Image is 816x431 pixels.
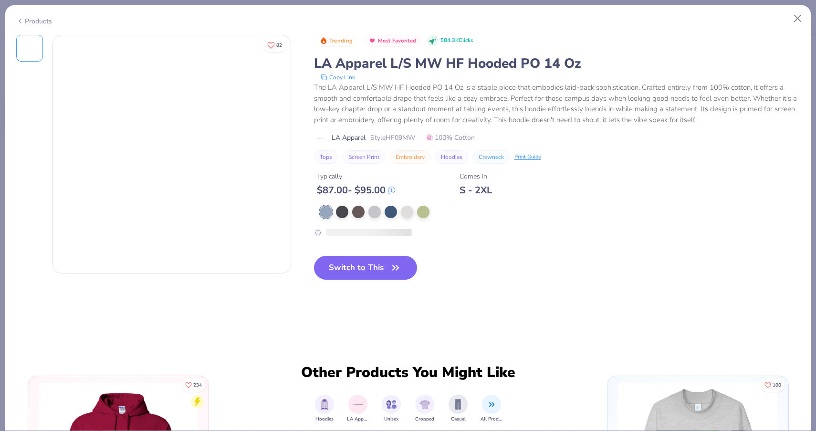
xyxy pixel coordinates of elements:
[473,150,510,164] button: Crewneck
[440,37,473,45] span: 584.3K Clicks
[789,10,807,28] button: Close
[481,416,502,423] span: All Products
[384,416,398,423] span: Unisex
[382,395,401,423] div: filter for Unisex
[332,133,366,143] span: LA Apparel
[386,399,397,410] img: Unisex Image
[318,73,358,82] button: copy to clipboard
[368,37,376,44] img: Most Favorited sort
[319,399,330,410] img: Hoodies Image
[276,43,282,48] span: 82
[390,150,430,164] button: Embroidery
[347,395,369,423] div: filter for LA Apparel
[295,364,521,381] div: Other Products You Might Like
[343,150,385,164] button: Screen Print
[449,395,468,423] button: filter button
[16,16,52,26] div: Products
[314,135,327,142] img: brand logo
[415,416,434,423] span: Cropped
[314,256,418,280] button: Switch to This
[317,184,395,196] div: $ 87.00 - $ 95.00
[347,395,369,423] button: filter button
[460,184,492,196] div: S - 2XL
[315,35,358,47] button: Badge Button
[329,38,353,43] span: Trending
[453,399,463,410] img: Casual Image
[486,399,497,410] img: All Products Image
[419,399,430,410] img: Cropped Image
[415,395,434,423] div: filter for Cropped
[314,54,800,73] div: LA Apparel L/S MW HF Hooded PO 14 Oz
[481,395,502,423] button: filter button
[317,171,395,181] div: Typically
[314,82,800,125] div: The LA Apparel L/S MW HF Hooded PO 14 Oz is a staple piece that embodies laid-back sophistication...
[315,416,334,423] span: Hoodies
[378,38,416,43] span: Most Favorited
[435,150,468,164] button: Hoodies
[426,133,475,143] span: 100% Cotton
[320,37,327,44] img: Trending sort
[460,171,492,181] div: Comes In
[315,395,334,423] button: filter button
[449,395,468,423] div: filter for Casual
[773,383,781,388] span: 100
[382,395,401,423] button: filter button
[415,395,434,423] button: filter button
[263,38,286,52] button: Like
[364,35,421,47] button: Badge Button
[315,395,334,423] div: filter for Hoodies
[347,416,369,423] span: LA Apparel
[353,399,364,410] img: LA Apparel Image
[370,133,415,143] span: Style HF09MW
[451,416,466,423] span: Casual
[761,378,785,392] button: Like
[514,153,541,161] div: Print Guide
[481,395,502,423] div: filter for All Products
[193,383,202,388] span: 234
[314,150,338,164] button: Tops
[182,378,205,392] button: Like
